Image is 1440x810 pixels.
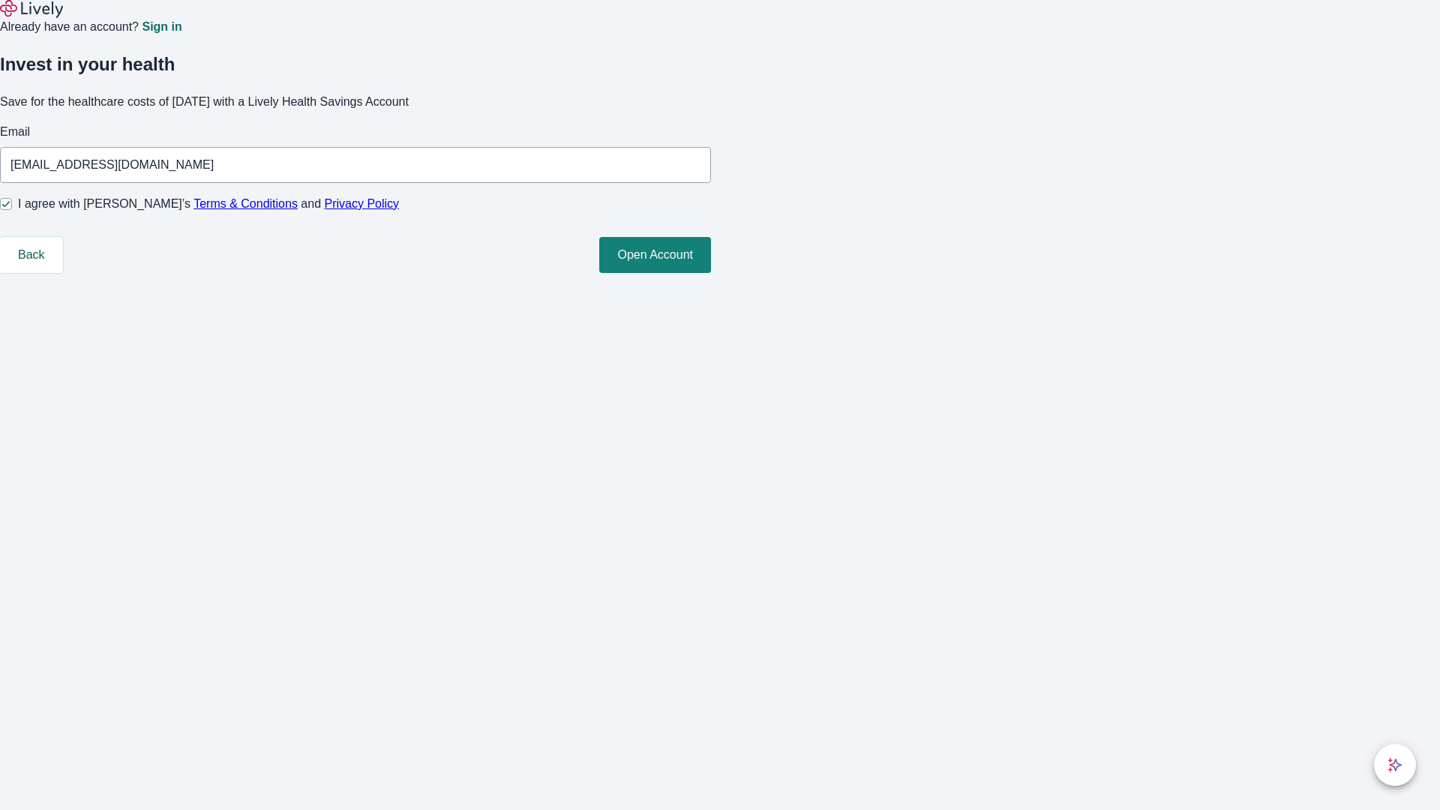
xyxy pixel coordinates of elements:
svg: Lively AI Assistant [1387,757,1402,772]
a: Privacy Policy [325,197,400,210]
button: chat [1374,744,1416,786]
button: Open Account [599,237,711,273]
a: Sign in [142,21,181,33]
a: Terms & Conditions [193,197,298,210]
span: I agree with [PERSON_NAME]’s and [18,195,399,213]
